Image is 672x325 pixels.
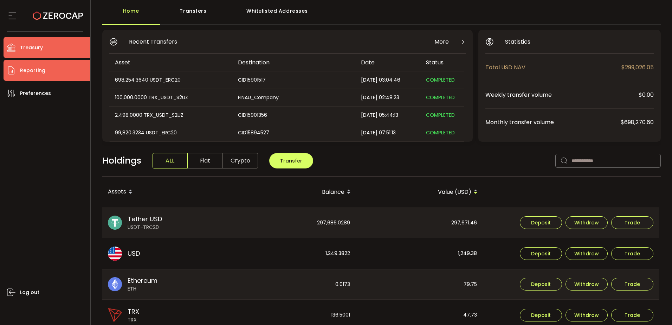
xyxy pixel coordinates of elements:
div: 99,820.3234 USDT_ERC20 [109,129,232,137]
button: Trade [611,309,653,321]
div: CID15901517 [232,76,355,84]
span: Reporting [20,65,45,76]
img: eth_portfolio.svg [108,277,122,291]
div: 100,000.0000 TRX_USDT_S2UZ [109,94,232,102]
span: Deposit [531,313,551,318]
span: Fiat [188,153,223,168]
span: Tether USD [128,214,162,224]
div: Asset [109,58,232,66]
div: 297,686.0289 [230,208,356,238]
span: Trade [625,251,640,256]
span: Holdings [102,154,141,167]
span: Recent Transfers [129,37,177,46]
span: TRX [128,307,139,316]
div: [DATE] 02:48:23 [355,94,420,102]
button: Trade [611,278,653,291]
button: Trade [611,247,653,260]
div: [DATE] 03:04:46 [355,76,420,84]
span: TRX [128,316,139,324]
div: Date [355,58,420,66]
div: 2,498.0000 TRX_USDT_S2UZ [109,111,232,119]
span: USDT-TRC20 [128,224,162,231]
button: Withdraw [566,309,608,321]
span: ALL [153,153,188,168]
img: trx_portfolio.png [108,308,122,322]
img: usd_portfolio.svg [108,247,122,261]
div: FINAU_Company [232,94,355,102]
span: COMPLETED [426,94,455,101]
span: USD [128,249,140,258]
button: Withdraw [566,216,608,229]
div: 297,671.46 [356,208,483,238]
span: Preferences [20,88,51,98]
button: Withdraw [566,278,608,291]
img: usdt_portfolio.svg [108,216,122,230]
div: Transfers [160,4,227,25]
span: COMPLETED [426,129,455,136]
span: Weekly transfer volume [485,90,639,99]
div: 698,254.3640 USDT_ERC20 [109,76,232,84]
span: $0.00 [639,90,654,99]
span: ETH [128,285,157,293]
span: Trade [625,282,640,287]
div: [DATE] 05:44:13 [355,111,420,119]
button: Transfer [269,153,313,168]
span: Statistics [505,37,530,46]
div: [DATE] 07:51:13 [355,129,420,137]
button: Deposit [520,216,562,229]
button: Deposit [520,278,562,291]
span: COMPLETED [426,111,455,119]
div: 79.75 [356,269,483,300]
span: Total USD NAV [485,63,621,72]
div: Status [420,58,464,66]
div: 0.0173 [230,269,356,300]
span: $299,026.05 [621,63,654,72]
span: Trade [625,313,640,318]
iframe: Chat Widget [637,291,672,325]
span: Monthly transfer volume [485,118,621,127]
div: 1,249.3822 [230,238,356,269]
button: Trade [611,216,653,229]
span: More [434,37,449,46]
span: Withdraw [574,220,599,225]
button: Deposit [520,247,562,260]
span: Log out [20,287,39,298]
button: Deposit [520,309,562,321]
span: Crypto [223,153,258,168]
span: Ethereum [128,276,157,285]
span: COMPLETED [426,76,455,83]
span: Deposit [531,282,551,287]
span: Trade [625,220,640,225]
div: Home [102,4,160,25]
div: CID15894527 [232,129,355,137]
span: Deposit [531,251,551,256]
div: Value (USD) [356,186,483,198]
span: Treasury [20,43,43,53]
div: Balance [230,186,356,198]
span: $698,270.60 [621,118,654,127]
div: Destination [232,58,355,66]
span: Withdraw [574,282,599,287]
div: Whitelisted Addresses [227,4,328,25]
div: 1,249.38 [356,238,483,269]
span: Deposit [531,220,551,225]
span: Transfer [280,157,302,164]
span: Withdraw [574,251,599,256]
button: Withdraw [566,247,608,260]
div: Assets [102,186,230,198]
div: CID15901356 [232,111,355,119]
span: Withdraw [574,313,599,318]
